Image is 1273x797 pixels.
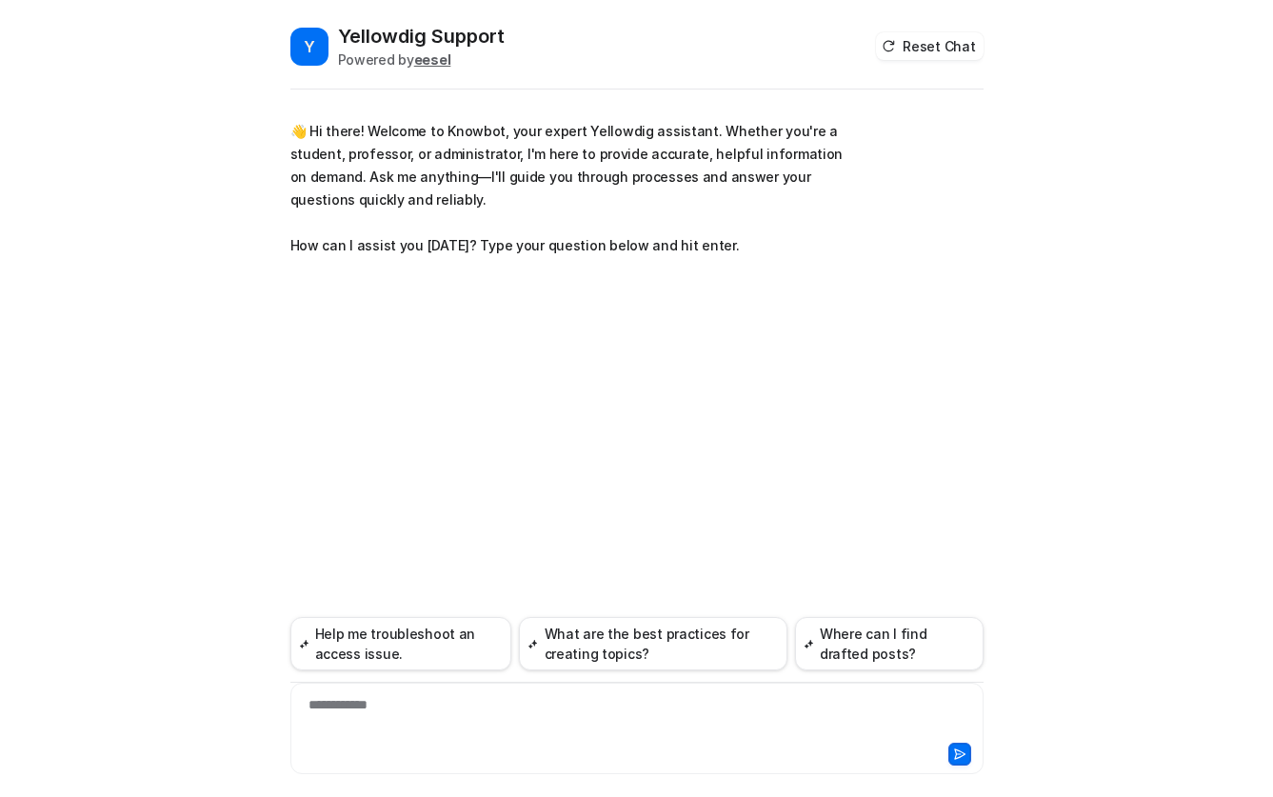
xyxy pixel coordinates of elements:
span: Y [290,28,328,66]
button: Help me troubleshoot an access issue. [290,617,512,670]
button: Reset Chat [876,32,983,60]
button: Where can I find drafted posts? [795,617,984,670]
button: What are the best practices for creating topics? [519,617,786,670]
h2: Yellowdig Support [338,23,505,50]
b: eesel [414,51,451,68]
p: 👋 Hi there! Welcome to Knowbot, your expert Yellowdig assistant. Whether you're a student, profes... [290,120,847,257]
div: Powered by [338,50,505,70]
